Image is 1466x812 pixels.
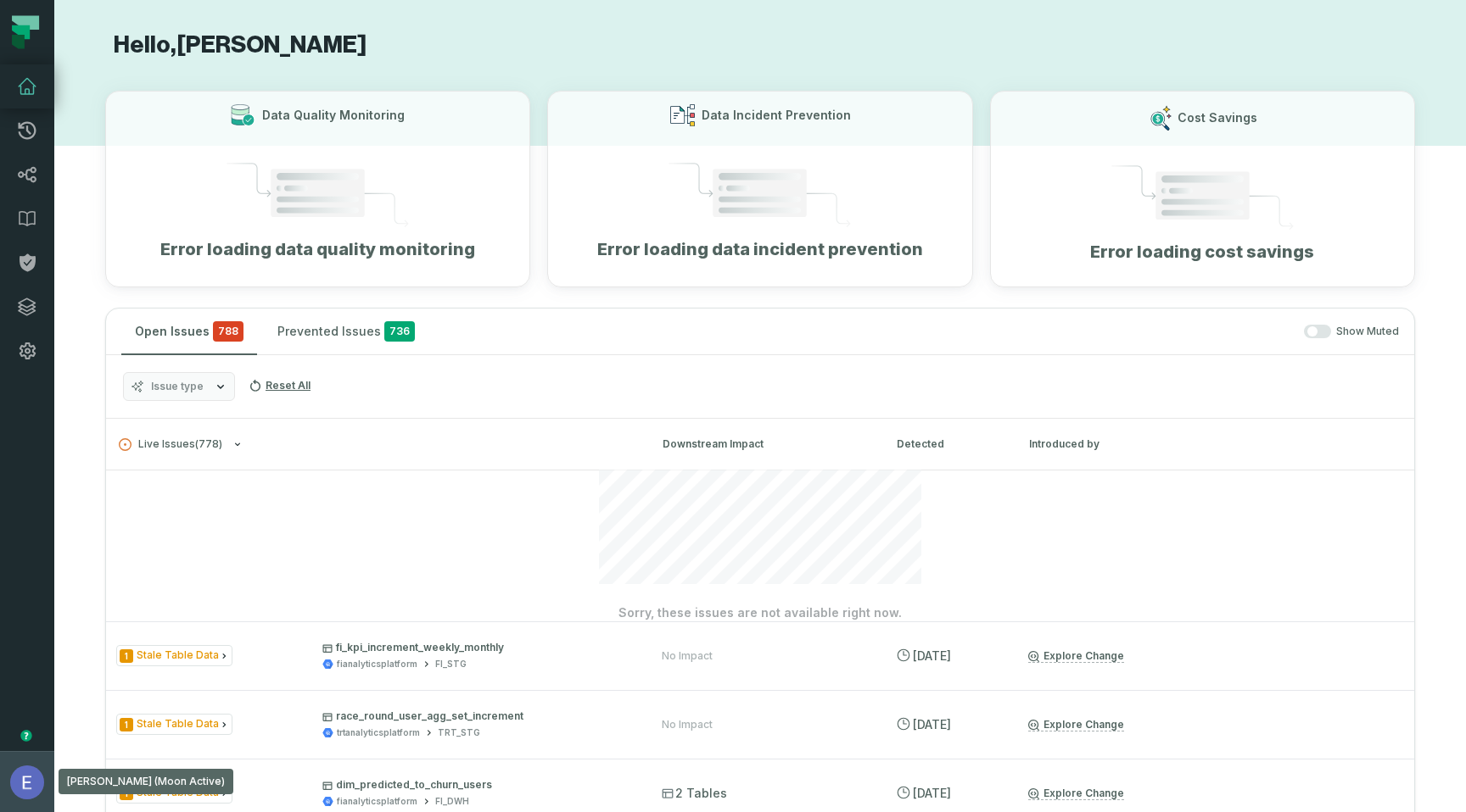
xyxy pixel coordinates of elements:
[435,795,469,808] div: FI_DWH
[1028,649,1124,663] a: Explore Change
[547,91,972,287] button: Data Incident PreventionError loading data incident prevention
[262,107,405,124] h3: Data Quality Monitoring
[59,769,233,794] div: [PERSON_NAME] (Moon Active)
[618,604,902,621] p: Sorry, these issues are not available right now.
[322,778,631,792] p: dim_predicted_to_churn_users
[213,321,243,342] span: critical issues and errors combined
[121,309,257,354] button: Open Issues
[119,438,632,451] button: Live Issues(778)
[384,321,415,342] span: 736
[105,91,530,287] button: Data Quality MonitoringError loading data quality monitoring
[913,648,951,663] relative-time: Sep 28, 2025, 8:13 AM GMT+3
[337,658,417,670] div: fianalyticsplatform
[662,785,727,802] span: 2 Tables
[1178,109,1257,126] h3: Cost Savings
[1090,240,1314,264] h1: Error loading cost savings
[264,309,428,354] button: Prevented Issues
[990,91,1415,287] button: Cost SavingsError loading cost savings
[242,372,317,399] button: Reset All
[151,380,204,393] span: Issue type
[337,795,417,808] div: fianalyticsplatform
[1028,718,1124,731] a: Explore Change
[435,325,1399,339] div: Show Muted
[120,718,133,731] span: Severity
[662,649,713,663] div: No Impact
[435,658,467,670] div: FI_STG
[913,717,951,731] relative-time: Sep 28, 2025, 8:13 AM GMT+3
[119,438,222,451] span: Live Issues ( 778 )
[1028,787,1124,800] a: Explore Change
[897,437,999,452] div: Detected
[663,437,866,452] div: Downstream Impact
[597,237,923,261] h1: Error loading data incident prevention
[120,649,133,663] span: Severity
[913,786,951,800] relative-time: Sep 28, 2025, 8:13 AM GMT+3
[438,726,480,739] div: TRT_STG
[123,372,235,401] button: Issue type
[702,107,851,124] h3: Data Incident Prevention
[116,714,232,735] span: Issue Type
[105,31,1415,60] h1: Hello, [PERSON_NAME]
[662,718,713,731] div: No Impact
[1029,437,1182,452] div: Introduced by
[10,765,44,799] img: avatar of Elisheva Lapid
[322,709,631,723] p: race_round_user_agg_set_increment
[160,237,475,261] h1: Error loading data quality monitoring
[322,641,631,654] p: fi_kpi_increment_weekly_monthly
[19,728,34,743] div: Tooltip anchor
[337,726,420,739] div: trtanalyticsplatform
[116,645,232,666] span: Issue Type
